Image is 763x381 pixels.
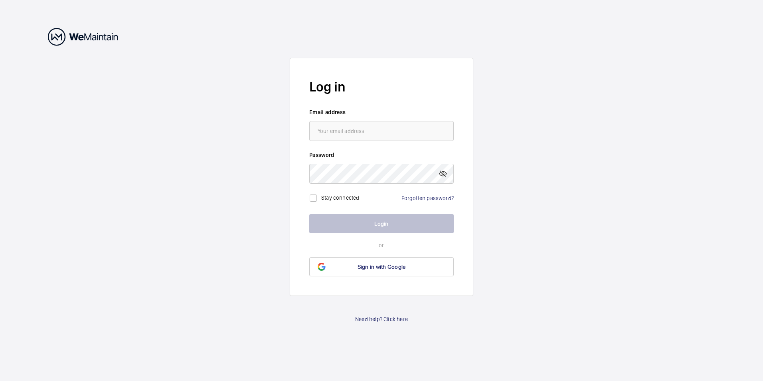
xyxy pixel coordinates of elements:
h2: Log in [309,77,454,96]
input: Your email address [309,121,454,141]
a: Need help? Click here [355,315,408,323]
label: Email address [309,108,454,116]
label: Stay connected [321,194,360,201]
span: Sign in with Google [358,264,406,270]
button: Login [309,214,454,233]
label: Password [309,151,454,159]
a: Forgotten password? [401,195,454,201]
p: or [309,241,454,249]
